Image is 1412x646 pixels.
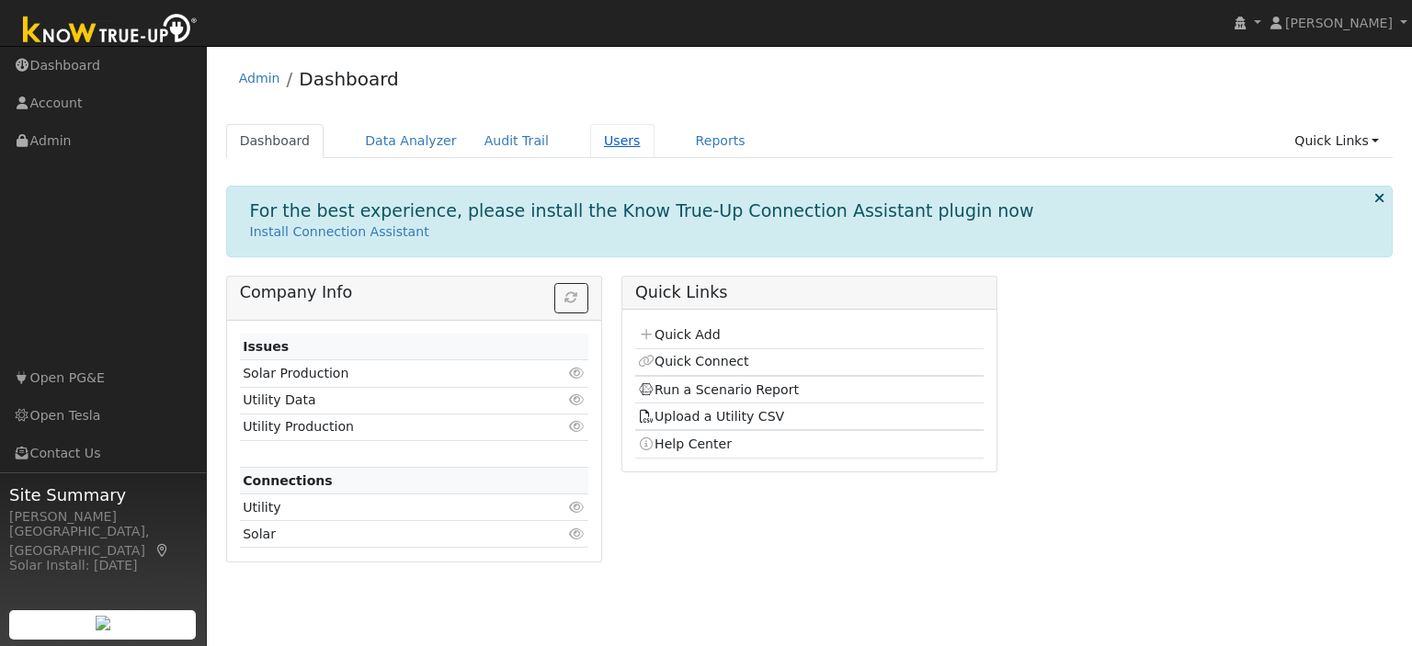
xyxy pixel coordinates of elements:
a: Data Analyzer [351,124,471,158]
strong: Issues [243,339,289,354]
strong: Connections [243,473,333,488]
img: Know True-Up [14,10,207,51]
div: Solar Install: [DATE] [9,556,197,575]
i: Click to view [569,527,586,540]
a: Dashboard [226,124,325,158]
a: Users [590,124,655,158]
a: Upload a Utility CSV [638,409,784,424]
span: [PERSON_NAME] [1285,16,1393,30]
a: Help Center [638,436,732,451]
i: Click to view [569,420,586,433]
span: Site Summary [9,482,197,507]
a: Quick Connect [638,354,748,368]
i: Click to view [569,501,586,514]
div: [PERSON_NAME] [9,507,197,527]
h1: For the best experience, please install the Know True-Up Connection Assistant plugin now [250,200,1034,221]
td: Utility Production [240,414,532,440]
a: Run a Scenario Report [638,382,799,397]
a: Reports [682,124,759,158]
img: retrieve [96,616,110,630]
a: Quick Add [638,327,720,342]
a: Quick Links [1281,124,1393,158]
a: Audit Trail [471,124,563,158]
td: Solar Production [240,360,532,387]
a: Install Connection Assistant [250,224,429,239]
a: Map [154,543,171,558]
a: Admin [239,71,280,85]
td: Utility [240,494,532,521]
div: [GEOGRAPHIC_DATA], [GEOGRAPHIC_DATA] [9,522,197,561]
h5: Company Info [240,283,588,302]
td: Solar [240,521,532,548]
a: Dashboard [299,68,399,90]
td: Utility Data [240,387,532,414]
i: Click to view [569,367,586,380]
i: Click to view [569,393,586,406]
h5: Quick Links [635,283,984,302]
